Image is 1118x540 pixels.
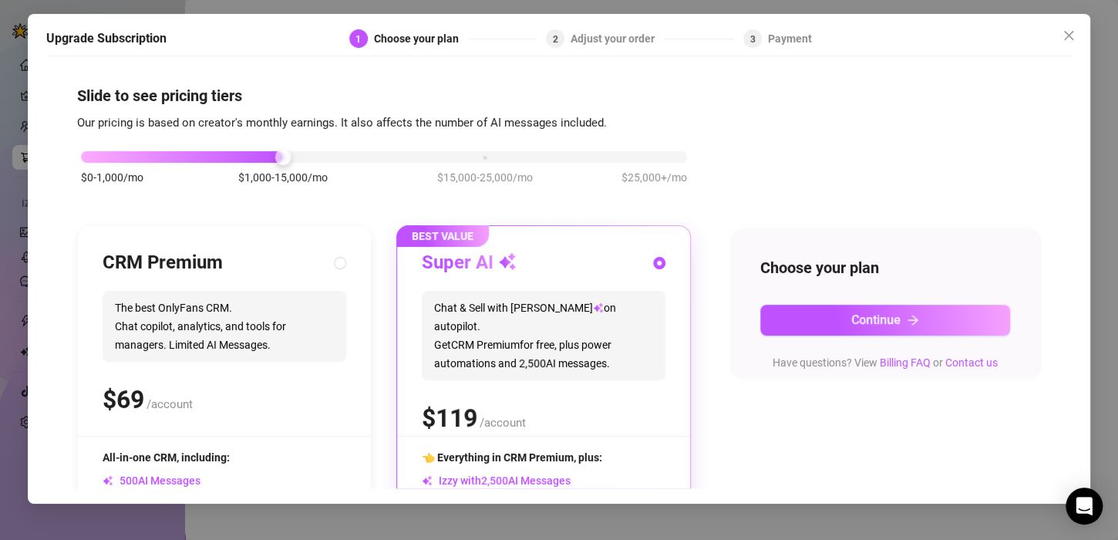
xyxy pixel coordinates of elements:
span: $ [422,403,477,433]
span: close [1062,29,1075,42]
span: $0-1,000/mo [81,169,143,186]
span: 1 [356,33,362,44]
h5: Upgrade Subscription [46,29,167,48]
a: Contact us [945,356,998,368]
span: The best OnlyFans CRM. Chat copilot, analytics, and tools for managers. Limited AI Messages. [103,291,346,362]
h4: Slide to see pricing tiers [77,84,1041,106]
a: Billing FAQ [880,356,931,368]
span: 👈 Everything in CRM Premium, plus: [422,451,602,464]
span: BEST VALUE [396,225,489,247]
div: Choose your plan [374,29,468,48]
span: /account [146,397,193,411]
button: Close [1056,23,1081,48]
span: /account [480,416,526,430]
h3: Super AI [422,251,517,275]
span: Continue [851,312,901,327]
h3: CRM Premium [103,251,223,275]
div: Open Intercom Messenger [1066,488,1103,525]
div: Payment [768,29,812,48]
span: All-in-one CRM, including: [103,451,230,464]
h4: Choose your plan [760,256,1010,278]
span: $1,000-15,000/mo [238,169,328,186]
span: $15,000-25,000/mo [437,169,533,186]
div: Adjust your order [571,29,665,48]
button: Continuearrow-right [760,304,1010,335]
span: Our pricing is based on creator's monthly earnings. It also affects the number of AI messages inc... [77,115,607,129]
span: Chat & Sell with [PERSON_NAME] on autopilot. Get CRM Premium for free, plus power automations and... [422,291,665,380]
span: 3 [750,33,756,44]
span: 2 [553,33,558,44]
span: Have questions? View or [773,356,998,368]
span: AI Messages [103,474,200,487]
span: Izzy with AI Messages [422,474,571,487]
span: arrow-right [907,313,919,326]
span: $ [103,385,144,414]
span: $25,000+/mo [621,169,687,186]
span: Close [1056,29,1081,42]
